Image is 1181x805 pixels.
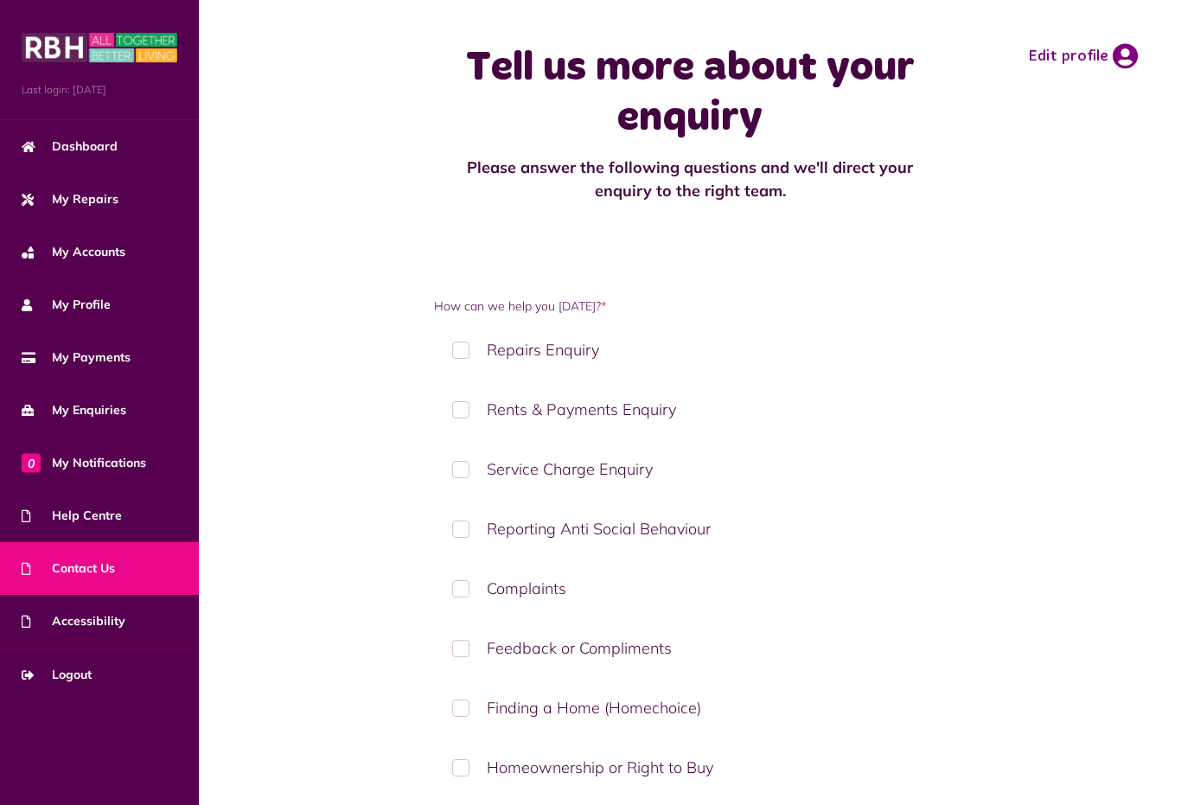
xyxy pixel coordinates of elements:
label: Homeownership or Right to Buy [434,742,945,793]
span: Accessibility [22,612,125,630]
label: Finding a Home (Homechoice) [434,682,945,733]
span: My Payments [22,348,131,367]
label: Service Charge Enquiry [434,444,945,495]
strong: Please answer the following questions and we'll direct your enquiry to the right team [467,157,913,201]
img: MyRBH [22,30,177,65]
label: Reporting Anti Social Behaviour [434,503,945,554]
label: Rents & Payments Enquiry [434,384,945,435]
label: Repairs Enquiry [434,324,945,375]
a: Edit profile [1028,43,1138,69]
label: How can we help you [DATE]? [434,297,945,316]
span: My Profile [22,296,111,314]
label: Feedback or Compliments [434,623,945,674]
span: My Notifications [22,454,146,472]
span: Dashboard [22,137,118,156]
span: Help Centre [22,507,122,525]
span: Last login: [DATE] [22,82,177,98]
span: 0 [22,453,41,472]
span: My Repairs [22,190,118,208]
label: Complaints [434,563,945,614]
strong: . [782,181,786,201]
span: Logout [22,666,92,684]
h1: Tell us more about your enquiry [462,43,918,143]
span: My Accounts [22,243,125,261]
span: Contact Us [22,559,115,578]
span: My Enquiries [22,401,126,419]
